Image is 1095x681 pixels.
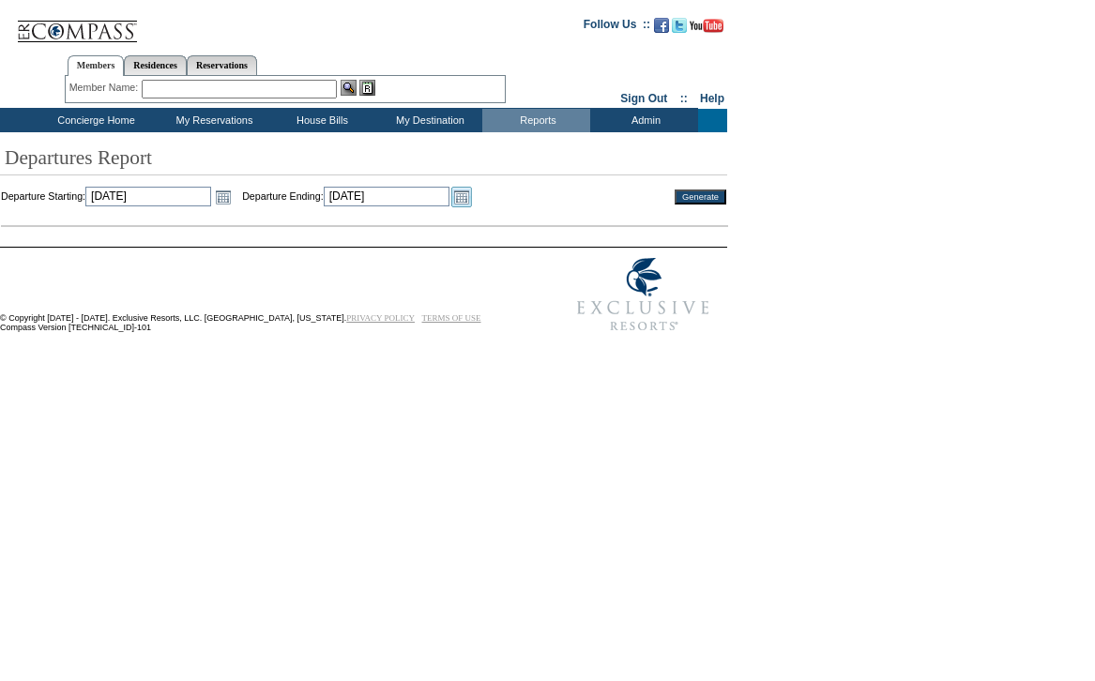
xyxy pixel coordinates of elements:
td: Admin [590,109,698,132]
img: Reservations [359,80,375,96]
a: Become our fan on Facebook [654,23,669,35]
td: House Bills [266,109,374,132]
a: Members [68,55,125,76]
img: Compass Home [16,5,138,43]
td: My Destination [374,109,482,132]
a: Reservations [187,55,257,75]
a: Subscribe to our YouTube Channel [690,23,723,35]
a: Open the calendar popup. [213,187,234,207]
a: Residences [124,55,187,75]
a: TERMS OF USE [422,313,481,323]
span: :: [680,92,688,105]
td: Reports [482,109,590,132]
img: View [341,80,357,96]
div: Member Name: [69,80,142,96]
td: Concierge Home [30,109,159,132]
a: Follow us on Twitter [672,23,687,35]
img: Subscribe to our YouTube Channel [690,19,723,33]
img: Exclusive Resorts [559,248,727,341]
a: PRIVACY POLICY [346,313,415,323]
a: Help [700,92,724,105]
img: Become our fan on Facebook [654,18,669,33]
td: Follow Us :: [584,16,650,38]
img: Follow us on Twitter [672,18,687,33]
a: Open the calendar popup. [451,187,472,207]
td: Departure Starting: Departure Ending: [1,187,654,207]
input: Generate [675,189,726,204]
a: Sign Out [620,92,667,105]
td: My Reservations [159,109,266,132]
